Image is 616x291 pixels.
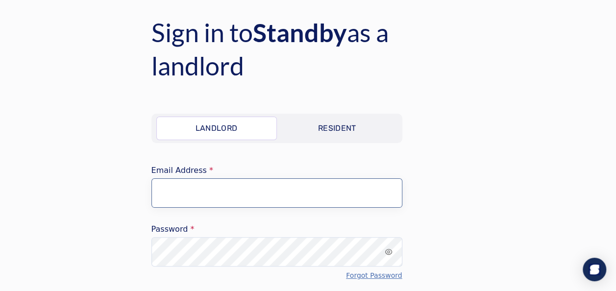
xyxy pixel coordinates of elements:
[151,237,402,267] input: password
[196,122,238,134] p: Landlord
[151,167,402,174] label: Email Address
[156,117,277,140] a: Landlord
[583,258,606,281] div: Open Intercom Messenger
[253,17,347,48] span: Standby
[318,122,356,134] p: Resident
[151,16,465,82] h4: Sign in to as a landlord
[151,178,402,208] input: email
[346,270,402,280] a: Forgot Password
[385,248,393,256] div: input icon
[151,225,402,233] label: Password
[277,117,397,140] a: Resident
